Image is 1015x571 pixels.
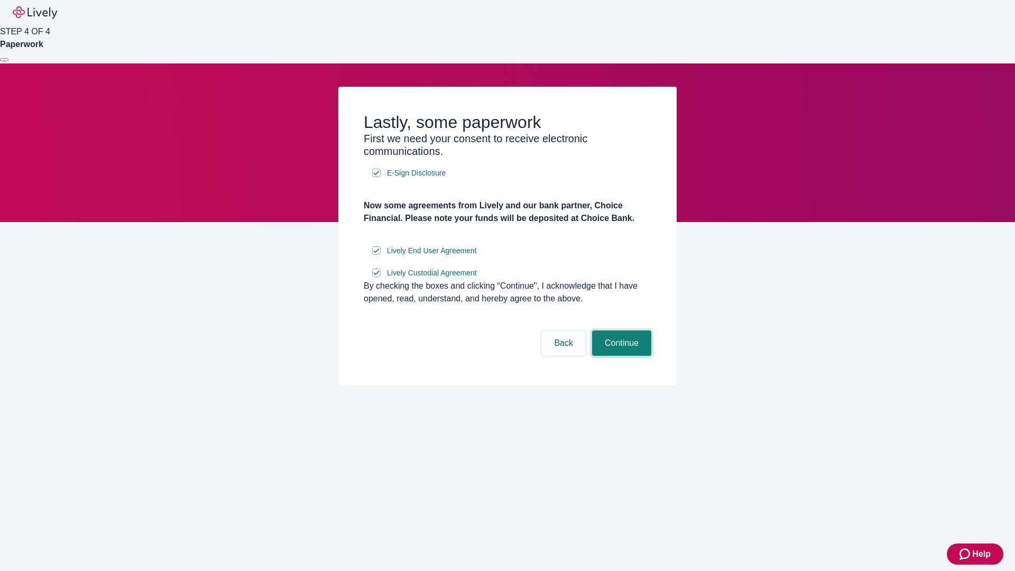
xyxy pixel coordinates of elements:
button: Continue [592,330,651,356]
button: Back [541,330,586,356]
h2: Lastly, some paperwork [364,112,651,132]
div: By checking the boxes and clicking “Continue", I acknowledge that I have opened, read, understand... [364,280,651,305]
button: Zendesk support iconHelp [947,544,1003,565]
h4: Now some agreements from Lively and our bank partner, Choice Financial. Please note your funds wi... [364,199,651,225]
a: e-sign disclosure document [385,244,479,257]
img: Lively [13,6,57,19]
span: E-Sign Disclosure [387,168,446,179]
svg: Zendesk support icon [959,548,972,560]
span: Help [972,548,991,560]
span: Lively Custodial Agreement [387,268,477,279]
a: e-sign disclosure document [385,266,479,280]
span: Lively End User Agreement [387,245,477,256]
h3: First we need your consent to receive electronic communications. [364,132,651,158]
a: e-sign disclosure document [385,167,448,180]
